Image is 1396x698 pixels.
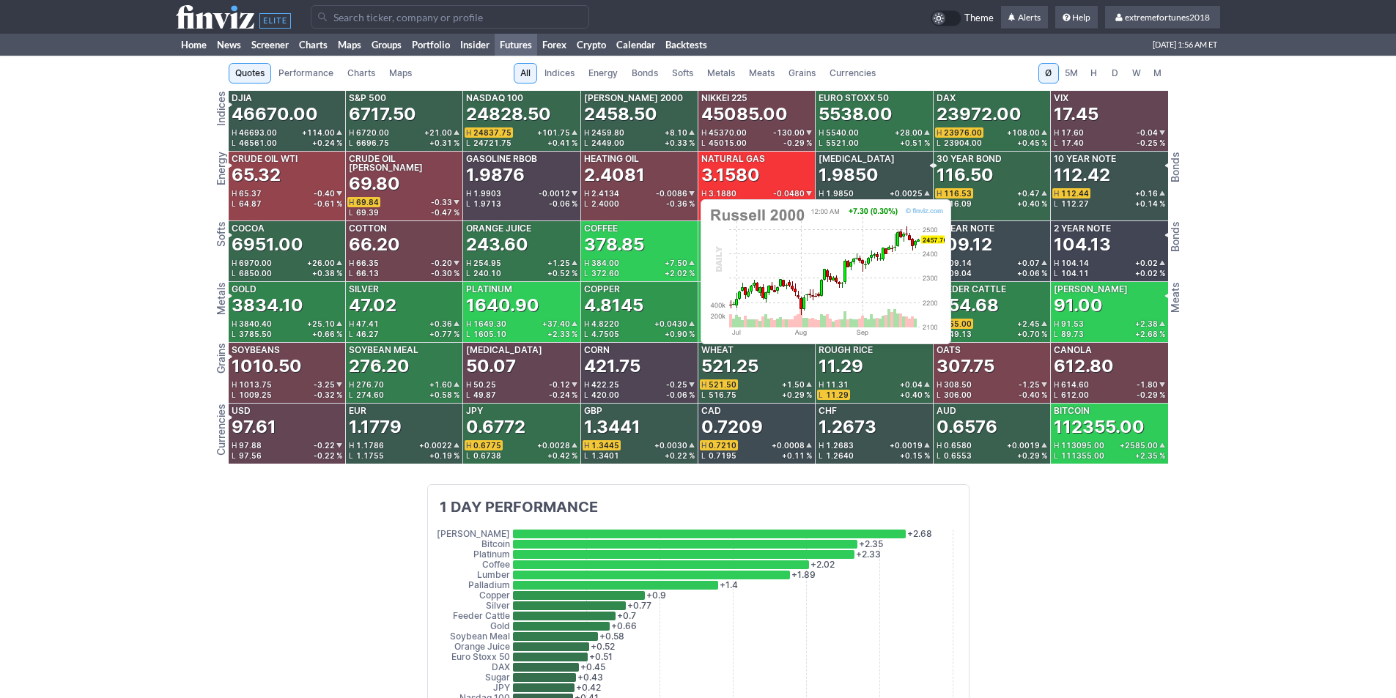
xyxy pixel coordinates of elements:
[581,91,698,151] a: [PERSON_NAME] 20002458.50H2459.80+8.10L2449.00+0.33 %
[1054,233,1111,256] div: 104.13
[549,200,577,207] div: -0.06
[307,320,335,327] span: +25.10
[349,139,356,146] span: L
[544,66,575,81] span: Indices
[819,139,826,146] span: L
[349,224,387,233] div: Cotton
[232,259,239,267] span: H
[356,319,379,328] span: 47.41
[466,320,473,327] span: H
[235,66,265,81] span: Quotes
[611,34,660,56] a: Calendar
[944,199,972,208] span: 116.09
[689,139,695,146] span: %
[701,129,709,136] span: H
[1061,128,1084,137] span: 17.60
[934,221,1050,281] a: 5 Year Note109.12H109.14+0.07L109.04+0.06 %
[1054,224,1111,233] div: 2 Year Note
[466,285,512,294] div: Platinum
[520,66,531,81] span: All
[584,163,645,187] div: 2.4081
[455,34,495,56] a: Insider
[229,221,345,281] a: Cocoa6951.00H6970.00+26.00L6850.00+0.38 %
[931,10,994,26] a: Theme
[890,190,923,197] span: +0.0025
[349,155,459,172] div: Crude Oil [PERSON_NAME]
[366,34,407,56] a: Groups
[1105,63,1126,83] button: D
[356,198,379,207] span: 69.84
[1017,190,1040,197] span: +0.47
[454,209,459,216] span: %
[701,155,765,163] div: Natural Gas
[1137,139,1165,146] div: -0.25
[1135,259,1158,267] span: +0.02
[701,190,709,197] span: H
[584,285,620,294] div: Copper
[591,319,619,328] span: 4.8220
[964,10,994,26] span: Theme
[782,63,822,83] a: Grains
[466,190,473,197] span: H
[232,224,265,233] div: Cocoa
[232,320,239,327] span: H
[591,128,624,137] span: 2459.80
[698,152,815,220] a: Natural Gas3.1580H3.1880-0.0480L3.1370-1.50 %
[294,34,333,56] a: Charts
[584,94,683,103] div: [PERSON_NAME] 2000
[937,285,1006,294] div: Feeder Cattle
[830,66,876,81] span: Currencies
[346,221,462,281] a: Cotton66.20H66.35-0.20L66.13-0.30 %
[1051,221,1167,281] a: 2 Year Note104.13H104.14+0.02L104.11+0.02 %
[473,128,512,137] span: 24837.75
[783,139,812,146] div: -0.29
[895,129,923,136] span: +28.00
[944,259,972,267] span: 109.14
[278,66,333,81] span: Performance
[539,190,570,197] span: -0.0012
[1061,199,1089,208] span: 112.27
[473,259,501,267] span: 254.95
[314,190,335,197] span: -0.40
[937,155,1002,163] div: 30 Year Bond
[937,103,1022,126] div: 23972.00
[431,198,452,206] span: -0.33
[581,282,698,342] a: Copper4.8145H4.8220+0.0430L4.7505+0.90 %
[698,282,815,342] a: Palladium1329.50H1337.00+18.40L1299.50+1.40 %
[707,66,735,81] span: Metals
[665,259,687,267] span: +7.50
[454,139,459,146] span: %
[689,200,695,207] span: %
[1054,200,1061,207] span: L
[1137,129,1158,136] span: -0.04
[944,189,972,198] span: 116.53
[466,155,537,163] div: Gasoline RBOB
[232,94,252,103] div: DJIA
[701,63,742,83] a: Metals
[819,163,879,187] div: 1.9850
[584,224,618,233] div: Coffee
[1041,139,1047,146] span: %
[1051,282,1167,342] a: [PERSON_NAME]91.00H91.53+2.38L89.73+2.68 %
[584,139,591,146] span: L
[473,269,501,278] span: 240.10
[1041,270,1047,277] span: %
[937,294,999,317] div: 354.68
[572,139,577,146] span: %
[302,129,335,136] span: +114.00
[1054,294,1103,317] div: 91.00
[937,233,992,256] div: 109.12
[547,259,570,267] span: +1.25
[349,129,356,136] span: H
[466,294,539,317] div: 1640.90
[1045,67,1052,78] span: Ø
[1135,200,1165,207] div: +0.14
[1017,200,1047,207] div: +0.40
[229,152,345,220] a: Crude Oil WTI65.32H65.37-0.40L64.87-0.61 %
[934,152,1050,220] a: 30 Year Bond116.50H116.53+0.47L116.09+0.40 %
[1126,63,1147,83] button: W
[584,190,591,197] span: H
[819,103,893,126] div: 5538.00
[336,270,342,277] span: %
[1061,138,1084,147] span: 17.40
